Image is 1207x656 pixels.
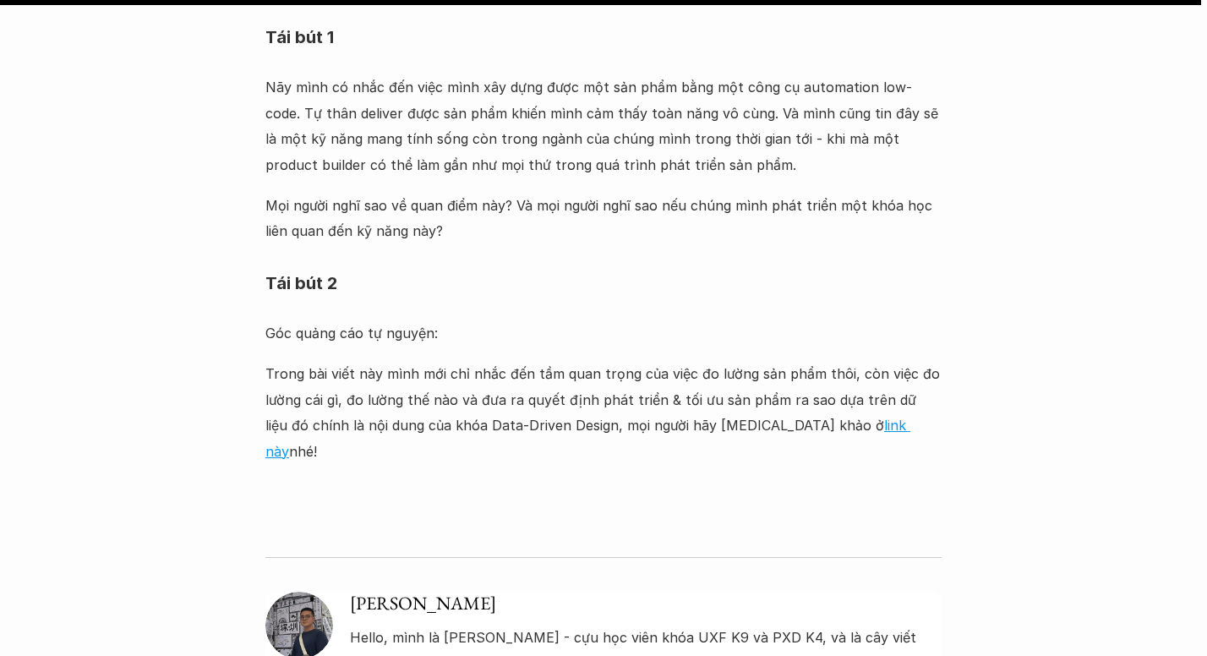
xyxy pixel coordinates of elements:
[265,261,942,305] h4: Tái bút 2
[265,74,942,178] p: Nãy mình có nhắc đến việc mình xây dựng được một sản phẩm bằng một công cụ automation low-code. T...
[265,417,910,459] a: link này
[350,592,942,616] h5: [PERSON_NAME]
[265,15,942,59] h4: Tái bút 1
[265,320,942,346] p: Góc quảng cáo tự nguyện:
[265,361,942,464] p: Trong bài viết này mình mới chỉ nhắc đến tầm quan trọng của việc đo lường sản phẩm thôi, còn việc...
[265,193,942,244] p: Mọi người nghĩ sao về quan điểm này? Và mọi người nghĩ sao nếu chúng mình phát triển một khóa học...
